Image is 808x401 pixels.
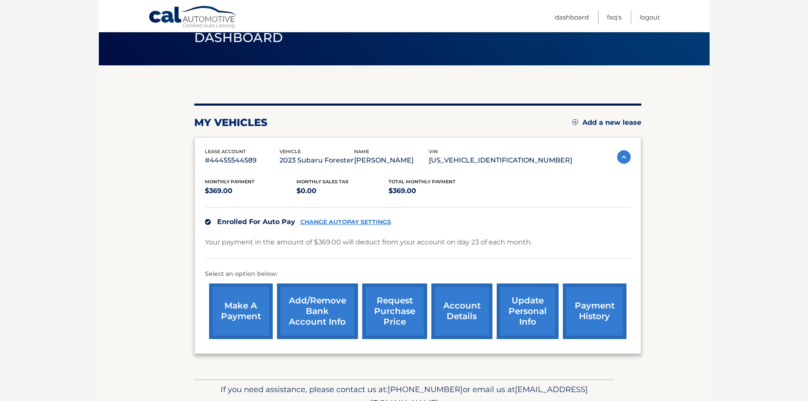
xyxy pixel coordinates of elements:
p: [PERSON_NAME] [354,154,429,166]
p: $369.00 [205,185,297,197]
span: [PHONE_NUMBER] [388,384,463,394]
a: Add/Remove bank account info [277,283,358,339]
img: accordion-active.svg [617,150,631,164]
span: Monthly sales Tax [296,179,349,185]
p: #44455544589 [205,154,280,166]
span: vin [429,149,438,154]
a: account details [431,283,492,339]
span: lease account [205,149,246,154]
p: $369.00 [389,185,481,197]
a: CHANGE AUTOPAY SETTINGS [300,219,391,226]
p: Select an option below: [205,269,631,279]
a: make a payment [209,283,273,339]
a: FAQ's [607,10,621,24]
p: Your payment in the amount of $369.00 will deduct from your account on day 23 of each month. [205,236,532,248]
p: $0.00 [296,185,389,197]
span: Enrolled For Auto Pay [217,218,295,226]
a: Add a new lease [572,118,641,127]
a: Cal Automotive [148,6,238,30]
img: check.svg [205,219,211,225]
a: Dashboard [555,10,589,24]
a: request purchase price [362,283,427,339]
h2: my vehicles [194,116,268,129]
span: name [354,149,369,154]
span: Total Monthly Payment [389,179,456,185]
img: add.svg [572,119,578,125]
span: vehicle [280,149,301,154]
a: payment history [563,283,626,339]
a: update personal info [497,283,559,339]
p: 2023 Subaru Forester [280,154,354,166]
span: Dashboard [194,30,283,45]
a: Logout [640,10,660,24]
span: Monthly Payment [205,179,254,185]
p: [US_VEHICLE_IDENTIFICATION_NUMBER] [429,154,572,166]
